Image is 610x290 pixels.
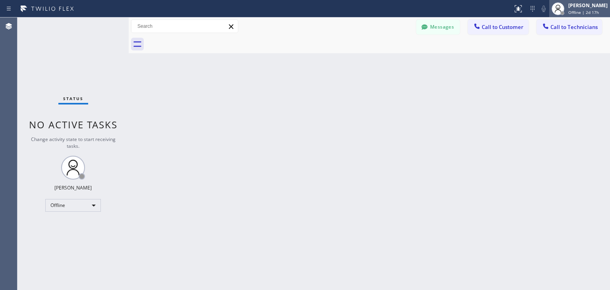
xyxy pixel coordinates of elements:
[45,199,101,212] div: Offline
[54,184,92,191] div: [PERSON_NAME]
[131,20,238,33] input: Search
[538,3,549,14] button: Mute
[482,23,523,31] span: Call to Customer
[63,96,83,101] span: Status
[416,19,460,35] button: Messages
[550,23,598,31] span: Call to Technicians
[568,2,608,9] div: [PERSON_NAME]
[29,118,118,131] span: No active tasks
[31,136,116,149] span: Change activity state to start receiving tasks.
[468,19,529,35] button: Call to Customer
[568,10,599,15] span: Offline | 2d 17h
[537,19,602,35] button: Call to Technicians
